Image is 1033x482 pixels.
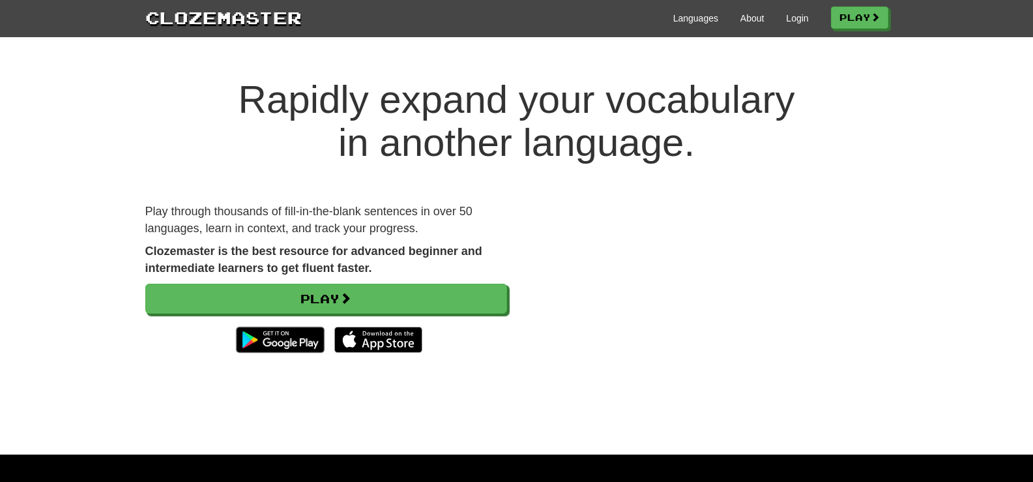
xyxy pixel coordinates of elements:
[145,284,507,314] a: Play
[831,7,888,29] a: Play
[145,203,507,237] p: Play through thousands of fill-in-the-blank sentences in over 50 languages, learn in context, and...
[229,320,330,359] img: Get it on Google Play
[786,12,808,25] a: Login
[740,12,764,25] a: About
[673,12,718,25] a: Languages
[334,327,422,353] img: Download_on_the_App_Store_Badge_US-UK_135x40-25178aeef6eb6b83b96f5f2d004eda3bffbb37122de64afbaef7...
[145,5,302,29] a: Clozemaster
[145,245,482,275] strong: Clozemaster is the best resource for advanced beginner and intermediate learners to get fluent fa...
